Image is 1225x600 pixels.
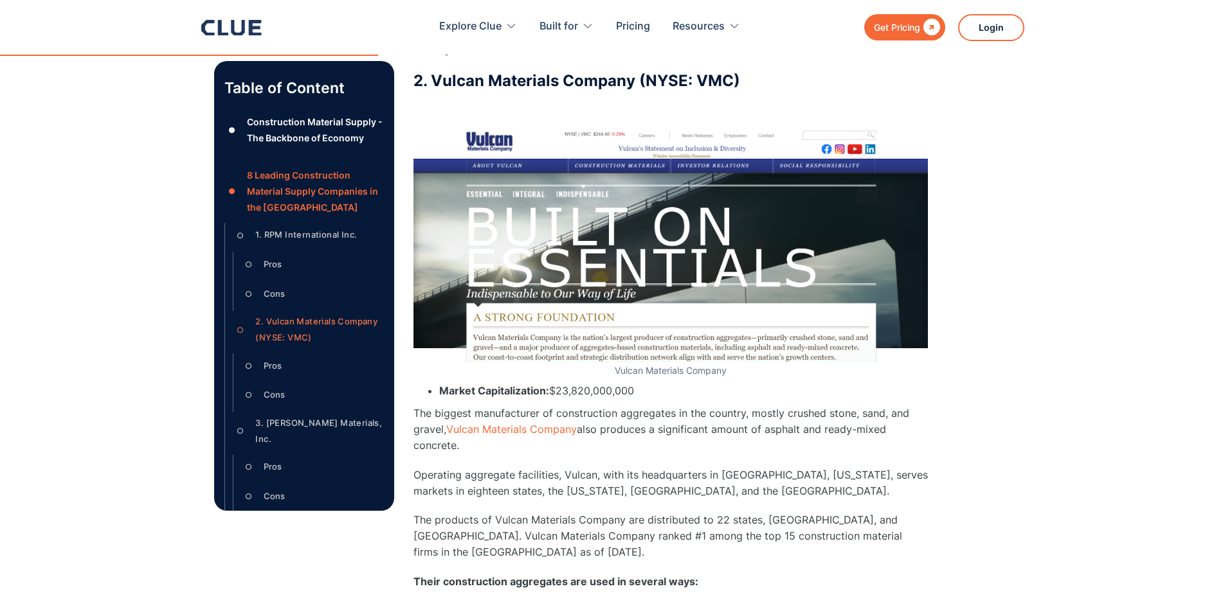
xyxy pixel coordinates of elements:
[264,256,282,272] div: Pros
[874,19,920,35] div: Get Pricing
[233,415,384,447] a: ○3. [PERSON_NAME] Materials, Inc.
[413,405,928,454] p: The biggest manufacturer of construction aggregates in the country, mostly crushed stone, sand, a...
[413,71,928,91] h3: 2. Vulcan Materials Company (NYSE: VMC)
[241,385,257,405] div: ○
[264,387,285,403] div: Cons
[920,19,940,35] div: 
[224,78,384,98] p: Table of Content
[255,227,357,243] div: 1. RPM International Inc.
[540,6,578,47] div: Built for
[439,384,549,397] strong: Market Capitalization:
[958,14,1024,41] a: Login
[241,356,384,375] a: ○Pros
[264,286,285,302] div: Cons
[413,467,928,499] p: Operating aggregate facilities, Vulcan, with its headquarters in [GEOGRAPHIC_DATA], [US_STATE], s...
[439,6,517,47] div: Explore Clue
[264,488,285,504] div: Cons
[233,320,248,339] div: ○
[241,255,257,274] div: ○
[247,167,383,216] div: 8 Leading Construction Material Supply Companies in the [GEOGRAPHIC_DATA]
[233,225,384,245] a: ○1. RPM International Inc.
[264,459,282,475] div: Pros
[413,126,928,362] img: Vulcan Materials Company homepage
[233,225,248,245] div: ○
[241,284,384,303] a: ○Cons
[233,313,384,346] a: ○2. Vulcan Materials Company (NYSE: VMC)
[241,255,384,274] a: ○Pros
[413,366,928,376] figcaption: Vulcan Materials Company
[255,313,383,346] div: 2. Vulcan Materials Company (NYSE: VMC)
[255,415,383,447] div: 3. [PERSON_NAME] Materials, Inc.
[413,512,928,561] p: The products of Vulcan Materials Company are distributed to 22 states, [GEOGRAPHIC_DATA], and [GE...
[439,6,502,47] div: Explore Clue
[413,97,928,113] p: ‍
[224,121,240,140] div: ●
[446,423,577,436] a: Vulcan Materials Company
[224,167,384,216] a: ●8 Leading Construction Material Supply Companies in the [GEOGRAPHIC_DATA]
[264,358,282,374] div: Pros
[241,457,384,477] a: ○Pros
[673,6,725,47] div: Resources
[241,487,257,506] div: ○
[233,421,248,441] div: ○
[864,14,945,40] a: Get Pricing
[241,385,384,405] a: ○Cons
[673,6,740,47] div: Resources
[224,182,240,201] div: ●
[616,6,650,47] a: Pricing
[241,356,257,375] div: ○
[241,457,257,477] div: ○
[224,114,384,146] a: ●Construction Material Supply - The Backbone of Economy
[241,284,257,303] div: ○
[413,575,698,588] strong: Their construction aggregates are used in several ways:
[247,114,383,146] div: Construction Material Supply - The Backbone of Economy
[241,487,384,506] a: ○Cons
[439,383,928,399] li: $23,820,000,000
[540,6,594,47] div: Built for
